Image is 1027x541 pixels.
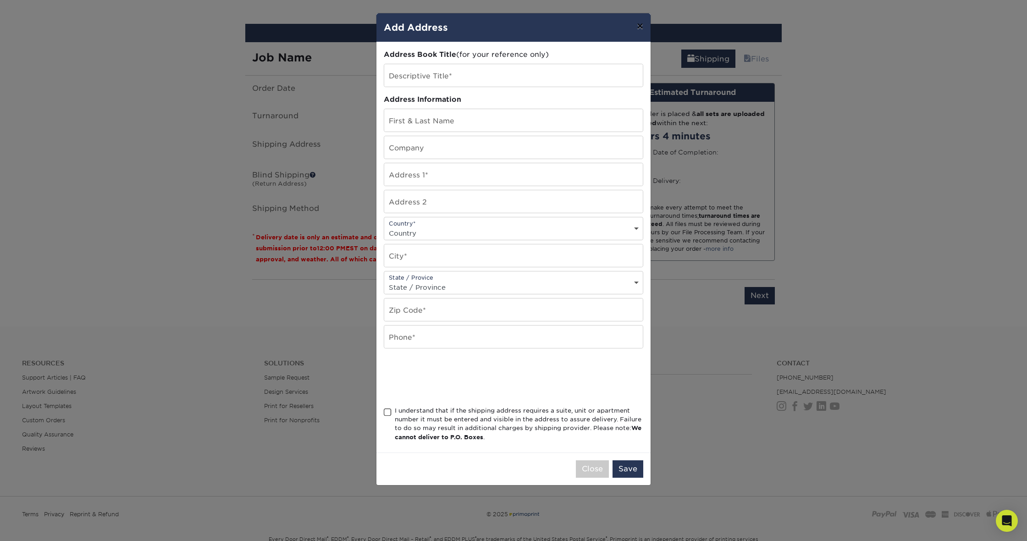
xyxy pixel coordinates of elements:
[384,50,643,60] div: (for your reference only)
[395,425,641,440] b: We cannot deliver to P.O. Boxes
[395,406,643,442] div: I understand that if the shipping address requires a suite, unit or apartment number it must be e...
[384,359,523,395] iframe: reCAPTCHA
[576,460,609,478] button: Close
[384,50,456,59] span: Address Book Title
[629,13,651,39] button: ×
[996,510,1018,532] div: Open Intercom Messenger
[613,460,643,478] button: Save
[384,94,643,105] div: Address Information
[384,21,643,34] h4: Add Address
